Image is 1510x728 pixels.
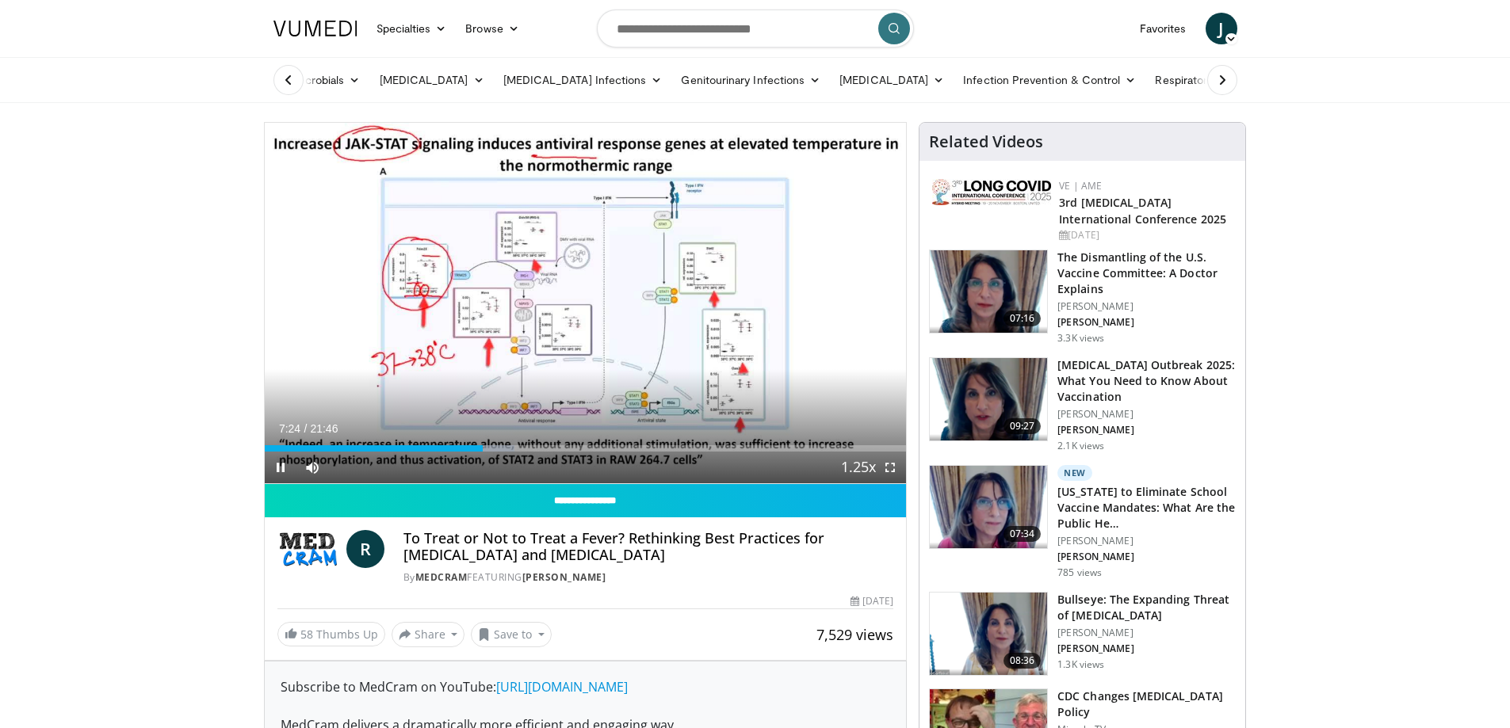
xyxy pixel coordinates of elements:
[1130,13,1196,44] a: Favorites
[456,13,529,44] a: Browse
[346,530,384,568] a: R
[1057,465,1092,481] p: New
[265,452,296,483] button: Pause
[830,64,954,96] a: [MEDICAL_DATA]
[1057,424,1236,436] p: [PERSON_NAME]
[1145,64,1293,96] a: Respiratory Infections
[370,64,494,96] a: [MEDICAL_DATA]
[930,593,1047,675] img: b5914530-1143-440c-a4c9-ffbfa9602de1.png.150x105_q85_crop-smart_upscale.png
[1057,440,1104,452] p: 2.1K views
[1057,688,1236,720] h3: CDC Changes [MEDICAL_DATA] Policy
[265,123,907,484] video-js: Video Player
[929,592,1236,676] a: 08:36 Bullseye: The Expanding Threat of [MEDICAL_DATA] [PERSON_NAME] [PERSON_NAME] 1.3K views
[929,465,1236,579] a: 07:34 New [US_STATE] to Eliminate School Vaccine Mandates: What Are the Public He… [PERSON_NAME] ...
[874,452,906,483] button: Fullscreen
[304,422,308,435] span: /
[930,250,1047,333] img: 2f1694d0-efcf-4286-8bef-bfc8115e1861.png.150x105_q85_crop-smart_upscale.png
[1057,642,1236,655] p: [PERSON_NAME]
[1057,592,1236,623] h3: Bullseye: The Expanding Threat of [MEDICAL_DATA]
[1057,408,1236,421] p: [PERSON_NAME]
[392,622,465,647] button: Share
[1003,526,1042,542] span: 07:34
[403,570,893,585] div: By FEATURING
[929,250,1236,345] a: 07:16 The Dismantling of the U.S. Vaccine Committee: A Doctor Explains [PERSON_NAME] [PERSON_NAME...
[367,13,457,44] a: Specialties
[1057,250,1236,297] h3: The Dismantling of the U.S. Vaccine Committee: A Doctor Explains
[279,422,300,435] span: 7:24
[851,594,893,608] div: [DATE]
[522,570,606,584] a: [PERSON_NAME]
[273,21,357,36] img: VuMedi Logo
[1206,13,1237,44] a: J
[1057,658,1104,671] p: 1.3K views
[1057,566,1102,579] p: 785 views
[597,10,914,48] input: Search topics, interventions
[1003,418,1042,434] span: 09:27
[1057,332,1104,345] p: 3.3K views
[1057,357,1236,405] h3: [MEDICAL_DATA] Outbreak 2025: What You Need to Know About Vaccination
[816,625,893,644] span: 7,529 views
[843,452,874,483] button: Playback Rate
[932,179,1051,205] img: a2792a71-925c-4fc2-b8ef-8d1b21aec2f7.png.150x105_q85_autocrop_double_scale_upscale_version-0.2.jpg
[1057,535,1236,547] p: [PERSON_NAME]
[1059,195,1226,227] a: 3rd [MEDICAL_DATA] International Conference 2025
[496,678,628,696] a: [URL][DOMAIN_NAME]
[1057,551,1236,563] p: [PERSON_NAME]
[1003,653,1042,669] span: 08:36
[930,358,1047,440] img: 058664c7-5669-4641-9410-88c3054492ce.png.150x105_q85_crop-smart_upscale.png
[277,530,340,568] img: MedCram
[1057,627,1236,639] p: [PERSON_NAME]
[929,357,1236,452] a: 09:27 [MEDICAL_DATA] Outbreak 2025: What You Need to Know About Vaccination [PERSON_NAME] [PERSON...
[277,622,385,646] a: 58 Thumbs Up
[494,64,672,96] a: [MEDICAL_DATA] Infections
[671,64,830,96] a: Genitourinary Infections
[265,445,907,452] div: Progress Bar
[300,627,313,642] span: 58
[1003,311,1042,326] span: 07:16
[310,422,338,435] span: 21:46
[403,530,893,564] h4: To Treat or Not to Treat a Fever? Rethinking Best Practices for [MEDICAL_DATA] and [MEDICAL_DATA]
[1057,484,1236,532] h3: [US_STATE] to Eliminate School Vaccine Mandates: What Are the Public He…
[296,452,328,483] button: Mute
[929,132,1043,151] h4: Related Videos
[1059,179,1102,192] a: VE | AME
[954,64,1145,96] a: Infection Prevention & Control
[1057,300,1236,313] p: [PERSON_NAME]
[930,466,1047,548] img: f91db653-cf0b-4132-a976-682875a59ce6.png.150x105_q85_crop-smart_upscale.png
[1057,316,1236,329] p: [PERSON_NAME]
[471,622,552,647] button: Save to
[1059,228,1233,242] div: [DATE]
[415,570,468,584] a: MedCram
